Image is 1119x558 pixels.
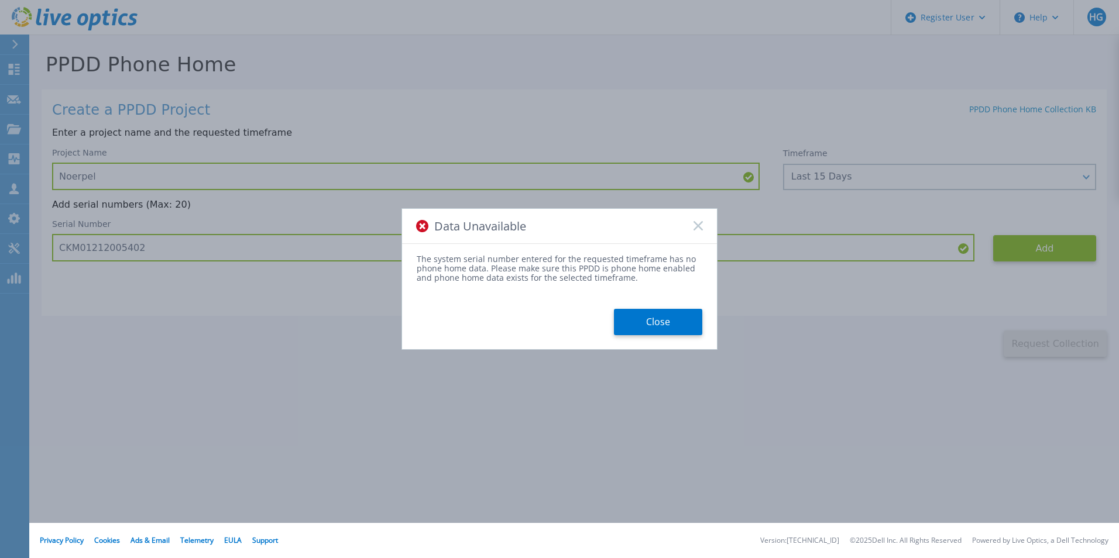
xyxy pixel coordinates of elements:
[40,535,84,545] a: Privacy Policy
[131,535,170,545] a: Ads & Email
[224,535,242,545] a: EULA
[252,535,278,545] a: Support
[434,219,526,233] span: Data Unavailable
[972,537,1108,545] li: Powered by Live Optics, a Dell Technology
[417,254,702,283] div: The system serial number entered for the requested timeframe has no phone home data. Please make ...
[180,535,214,545] a: Telemetry
[760,537,839,545] li: Version: [TECHNICAL_ID]
[614,309,702,335] button: Close
[850,537,962,545] li: © 2025 Dell Inc. All Rights Reserved
[94,535,120,545] a: Cookies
